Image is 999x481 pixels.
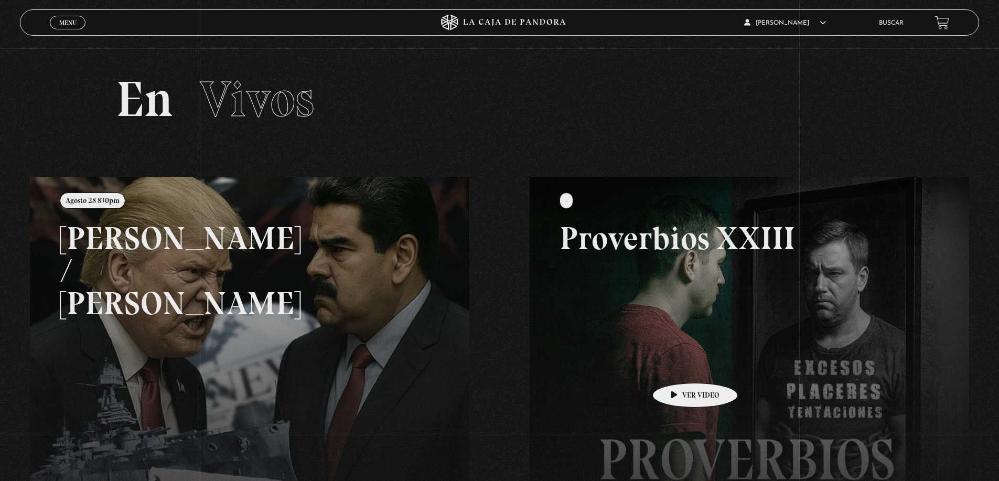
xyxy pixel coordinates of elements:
span: Menu [59,19,77,26]
a: Buscar [879,20,904,26]
a: View your shopping cart [935,16,949,30]
span: [PERSON_NAME] [744,20,826,26]
h2: En [116,74,883,124]
span: Vivos [200,69,314,129]
span: Cerrar [56,28,80,36]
